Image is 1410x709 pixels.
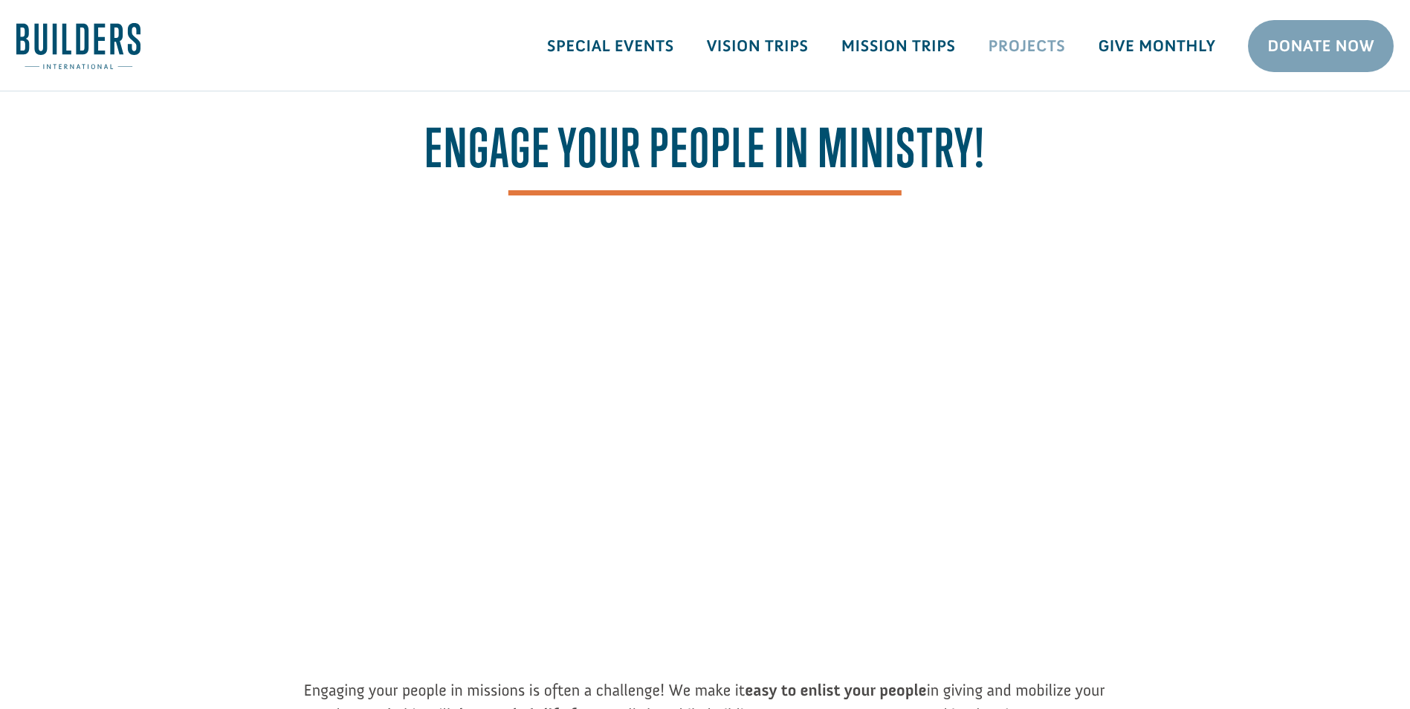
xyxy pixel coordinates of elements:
[424,117,986,195] span: Engage your people in ministry!
[825,25,972,68] a: Mission Trips
[1081,25,1232,68] a: Give Monthly
[143,31,155,43] img: emoji heart
[691,25,825,68] a: Vision Trips
[972,25,1082,68] a: Projects
[35,45,120,56] strong: Children's Initiatives
[745,680,927,700] strong: easy to enlist your people
[27,15,204,45] div: [DEMOGRAPHIC_DATA]-Grand Blanc donated $100
[531,25,691,68] a: Special Events
[27,46,204,56] div: to
[40,59,179,70] span: Grand Blanc , [GEOGRAPHIC_DATA]
[210,30,276,56] button: Donate
[16,23,140,69] img: Builders International
[27,59,37,70] img: US.png
[1248,20,1394,72] a: Donate Now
